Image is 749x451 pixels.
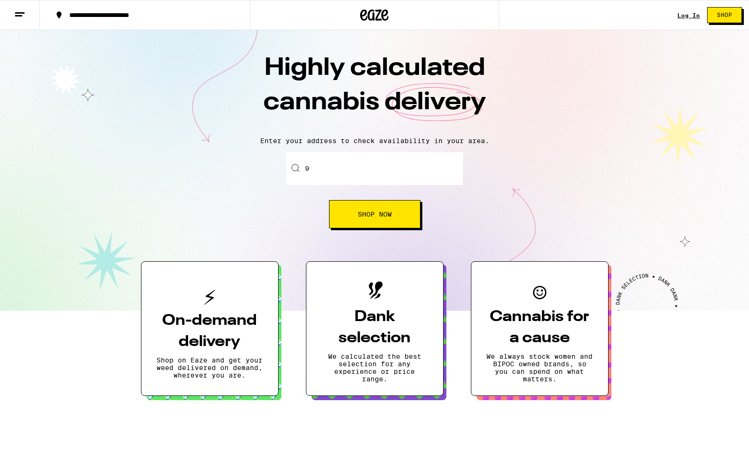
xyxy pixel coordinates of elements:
input: Enter your delivery address [286,152,463,185]
a: Log In [677,12,700,18]
button: Shop [707,7,742,23]
p: We calculated the best selection for any experience or price range. [321,353,428,383]
button: Dank selectionWe calculated the best selection for any experience or price range. [306,261,444,396]
p: Shop on Eaze and get your weed delivered on demand, wherever you are. [156,356,263,379]
h1: Highly calculated cannabis delivery [210,51,540,129]
p: We always stock women and BIPOC owned brands, so you can spend on what matters. [486,353,593,383]
p: Enter your address to check availability in your area. [9,137,740,145]
a: Shop [700,7,749,23]
button: Cannabis for a causeWe always stock women and BIPOC owned brands, so you can spend on what matters. [471,261,609,396]
h3: Dank selection [321,306,428,349]
span: Shop Now [358,211,392,217]
button: On-demand deliveryShop on Eaze and get your weed delivered on demand, wherever you are. [141,261,279,396]
h3: Cannabis for a cause [486,306,593,349]
h3: On-demand delivery [156,310,263,353]
button: Shop Now [329,200,420,228]
span: Shop [717,12,732,18]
